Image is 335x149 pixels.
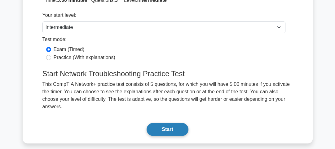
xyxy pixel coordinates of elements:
[54,54,115,61] label: Practice (With explanations)
[39,81,297,110] p: This CompTIA Network+ practice test consists of 5 questions, for which you will have 5:00 minutes...
[42,12,285,21] div: Your start level:
[42,36,285,46] div: Test mode:
[39,69,297,78] h4: Start Network Troubleshooting Practice Test
[147,123,188,136] button: Start
[54,46,85,53] label: Exam (Timed)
